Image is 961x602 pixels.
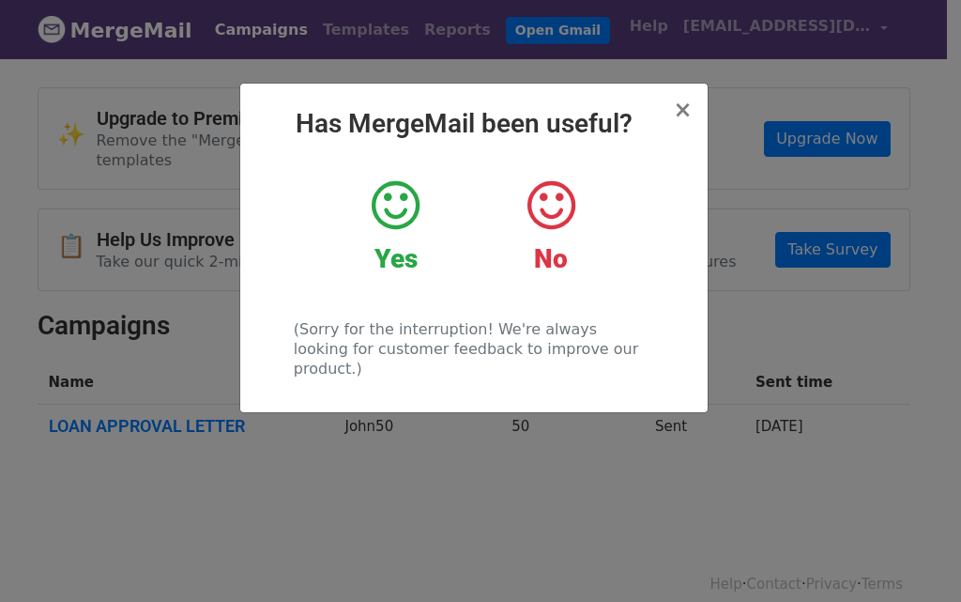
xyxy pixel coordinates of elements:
[294,319,653,378] p: (Sorry for the interruption! We're always looking for customer feedback to improve our product.)
[673,97,692,123] span: ×
[673,99,692,121] button: Close
[487,178,614,275] a: No
[534,243,568,274] strong: No
[255,108,693,140] h2: Has MergeMail been useful?
[332,178,459,275] a: Yes
[374,243,418,274] strong: Yes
